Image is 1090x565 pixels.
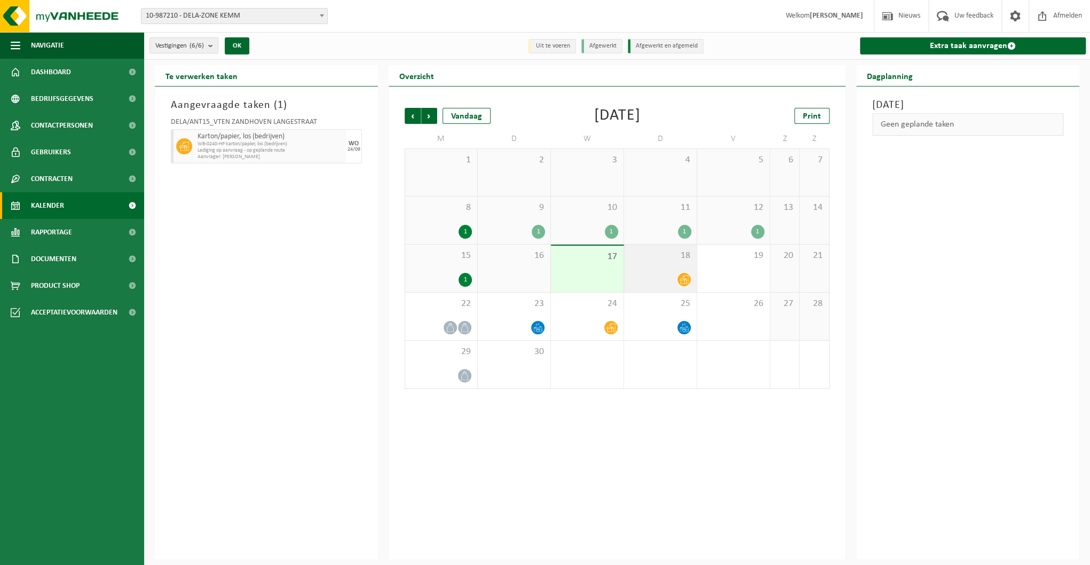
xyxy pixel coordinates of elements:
span: 20 [776,250,794,262]
td: D [624,129,697,148]
span: Karton/papier, los (bedrijven) [198,132,343,141]
li: Uit te voeren [528,39,576,53]
span: 6 [776,154,794,166]
li: Afgewerkt en afgemeld [628,39,704,53]
h3: Aangevraagde taken ( ) [171,97,362,113]
span: 7 [805,154,824,166]
div: Vandaag [443,108,491,124]
div: Geen geplande taken [872,113,1063,136]
td: W [551,129,624,148]
span: 23 [483,298,545,310]
span: 5 [702,154,764,166]
div: 1 [678,225,691,239]
td: M [405,129,478,148]
span: Documenten [31,246,76,272]
a: Extra taak aanvragen [860,37,1086,54]
span: 16 [483,250,545,262]
div: DELA/ANT15_VTEN ZANDHOVEN LANGESTRAAT [171,119,362,129]
div: WO [349,140,359,147]
span: Volgende [421,108,437,124]
div: 1 [459,273,472,287]
span: WB-0240-HP karton/papier, los (bedrijven) [198,141,343,147]
span: Dashboard [31,59,71,85]
span: Navigatie [31,32,64,59]
span: 12 [702,202,764,214]
span: 24 [556,298,618,310]
span: 11 [629,202,691,214]
td: D [478,129,551,148]
span: 9 [483,202,545,214]
span: 10-987210 - DELA-ZONE KEMM [141,9,327,23]
td: Z [800,129,830,148]
span: 2 [483,154,545,166]
span: Product Shop [31,272,80,299]
span: 4 [629,154,691,166]
span: Kalender [31,192,64,219]
span: 3 [556,154,618,166]
span: 18 [629,250,691,262]
button: OK [225,37,249,54]
span: 30 [483,346,545,358]
a: Print [794,108,830,124]
td: Z [770,129,800,148]
count: (6/6) [189,42,204,49]
strong: [PERSON_NAME] [810,12,863,20]
span: 17 [556,251,618,263]
span: Gebruikers [31,139,71,166]
span: Contactpersonen [31,112,93,139]
h2: Te verwerken taken [155,65,248,86]
span: 25 [629,298,691,310]
li: Afgewerkt [581,39,622,53]
h2: Overzicht [389,65,445,86]
span: 10 [556,202,618,214]
h3: [DATE] [872,97,1063,113]
div: 1 [459,225,472,239]
span: 29 [410,346,472,358]
span: 27 [776,298,794,310]
div: 1 [532,225,545,239]
div: 1 [751,225,764,239]
span: 13 [776,202,794,214]
span: 26 [702,298,764,310]
span: Lediging op aanvraag - op geplande route [198,147,343,154]
span: Print [803,112,821,121]
span: 1 [278,100,283,111]
span: 22 [410,298,472,310]
span: Vestigingen [155,38,204,54]
span: 15 [410,250,472,262]
h2: Dagplanning [856,65,923,86]
span: 10-987210 - DELA-ZONE KEMM [141,8,328,24]
span: Acceptatievoorwaarden [31,299,117,326]
div: 24/09 [347,147,360,152]
span: 8 [410,202,472,214]
div: [DATE] [594,108,641,124]
button: Vestigingen(6/6) [149,37,218,53]
div: 1 [605,225,618,239]
span: 28 [805,298,824,310]
span: 19 [702,250,764,262]
span: 1 [410,154,472,166]
span: Bedrijfsgegevens [31,85,93,112]
span: 14 [805,202,824,214]
span: Vorige [405,108,421,124]
span: 21 [805,250,824,262]
span: Rapportage [31,219,72,246]
span: Contracten [31,166,73,192]
span: Aanvrager: [PERSON_NAME] [198,154,343,160]
td: V [697,129,770,148]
